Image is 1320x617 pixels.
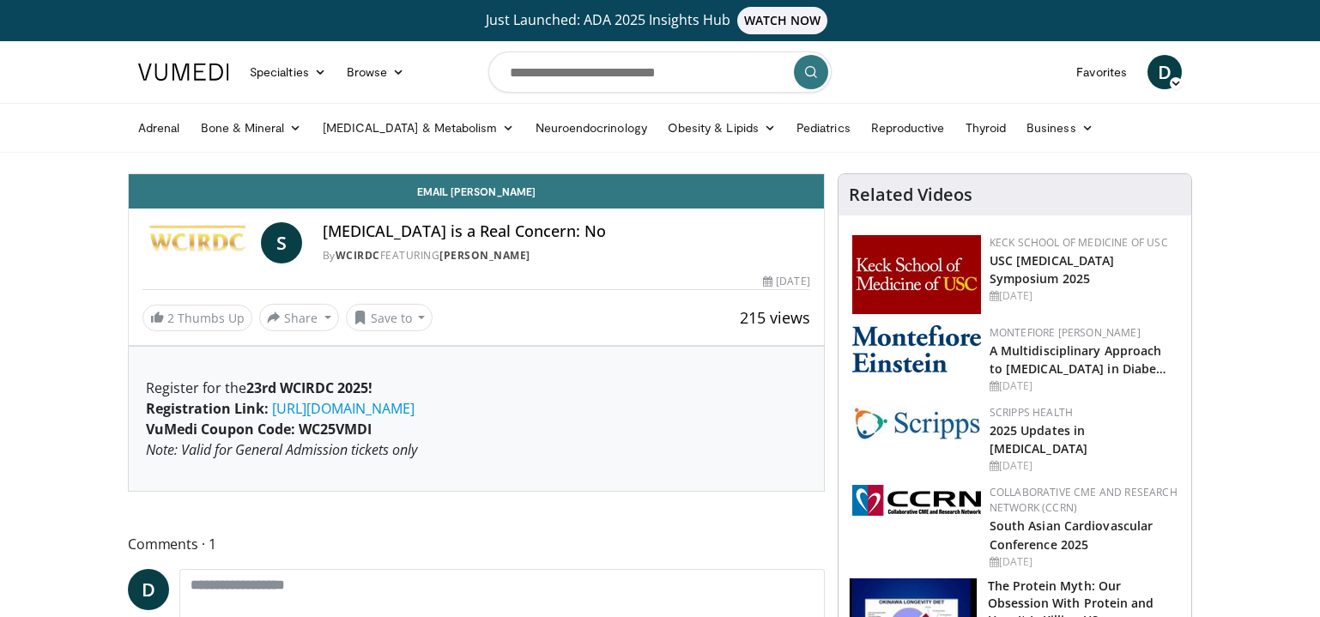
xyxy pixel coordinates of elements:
a: Neuroendocrinology [525,111,657,145]
a: Obesity & Lipids [657,111,786,145]
button: Save to [346,304,433,331]
div: [DATE] [990,378,1178,394]
input: Search topics, interventions [488,51,832,93]
a: USC [MEDICAL_DATA] Symposium 2025 [990,252,1115,287]
a: 2 Thumbs Up [142,305,252,331]
a: S [261,222,302,263]
a: [MEDICAL_DATA] & Metabolism [312,111,525,145]
a: Montefiore [PERSON_NAME] [990,325,1141,340]
img: VuMedi Logo [138,64,229,81]
a: D [128,569,169,610]
span: 215 views [740,307,810,328]
a: Just Launched: ADA 2025 Insights HubWATCH NOW [141,7,1179,34]
a: Collaborative CME and Research Network (CCRN) [990,485,1178,515]
a: WCIRDC [336,248,380,263]
a: 2025 Updates in [MEDICAL_DATA] [990,422,1087,457]
a: A Multidisciplinary Approach to [MEDICAL_DATA] in Diabe… [990,342,1167,377]
h4: Related Videos [849,184,972,205]
em: Note: Valid for General Admission tickets only [146,440,417,459]
a: [URL][DOMAIN_NAME] [272,399,415,418]
div: [DATE] [990,554,1178,570]
img: WCIRDC [142,222,254,263]
img: c9f2b0b7-b02a-4276-a72a-b0cbb4230bc1.jpg.150x105_q85_autocrop_double_scale_upscale_version-0.2.jpg [852,405,981,440]
p: Register for the [146,378,807,460]
a: Browse [336,55,415,89]
a: Favorites [1066,55,1137,89]
button: Share [259,304,339,331]
a: Email [PERSON_NAME] [129,174,824,209]
span: Comments 1 [128,533,825,555]
strong: Registration Link: [146,399,269,418]
h4: [MEDICAL_DATA] is a Real Concern: No [323,222,810,241]
strong: VuMedi Coupon Code: [146,420,295,439]
a: Bone & Mineral [191,111,312,145]
a: Business [1016,111,1104,145]
a: Pediatrics [786,111,861,145]
a: D [1147,55,1182,89]
img: a04ee3ba-8487-4636-b0fb-5e8d268f3737.png.150x105_q85_autocrop_double_scale_upscale_version-0.2.png [852,485,981,516]
div: [DATE] [763,274,809,289]
div: [DATE] [990,288,1178,304]
img: 7b941f1f-d101-407a-8bfa-07bd47db01ba.png.150x105_q85_autocrop_double_scale_upscale_version-0.2.jpg [852,235,981,314]
a: Adrenal [128,111,191,145]
span: 2 [167,310,174,326]
div: By FEATURING [323,248,810,263]
a: Thyroid [955,111,1017,145]
a: [PERSON_NAME] [439,248,530,263]
a: South Asian Cardiovascular Conference 2025 [990,517,1153,552]
a: Scripps Health [990,405,1073,420]
span: WATCH NOW [737,7,828,34]
a: Specialties [239,55,336,89]
img: b0142b4c-93a1-4b58-8f91-5265c282693c.png.150x105_q85_autocrop_double_scale_upscale_version-0.2.png [852,325,981,372]
a: Reproductive [861,111,955,145]
div: [DATE] [990,458,1178,474]
strong: WC25VMDI [299,420,372,439]
strong: 23rd WCIRDC 2025! [246,378,372,397]
a: Keck School of Medicine of USC [990,235,1168,250]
